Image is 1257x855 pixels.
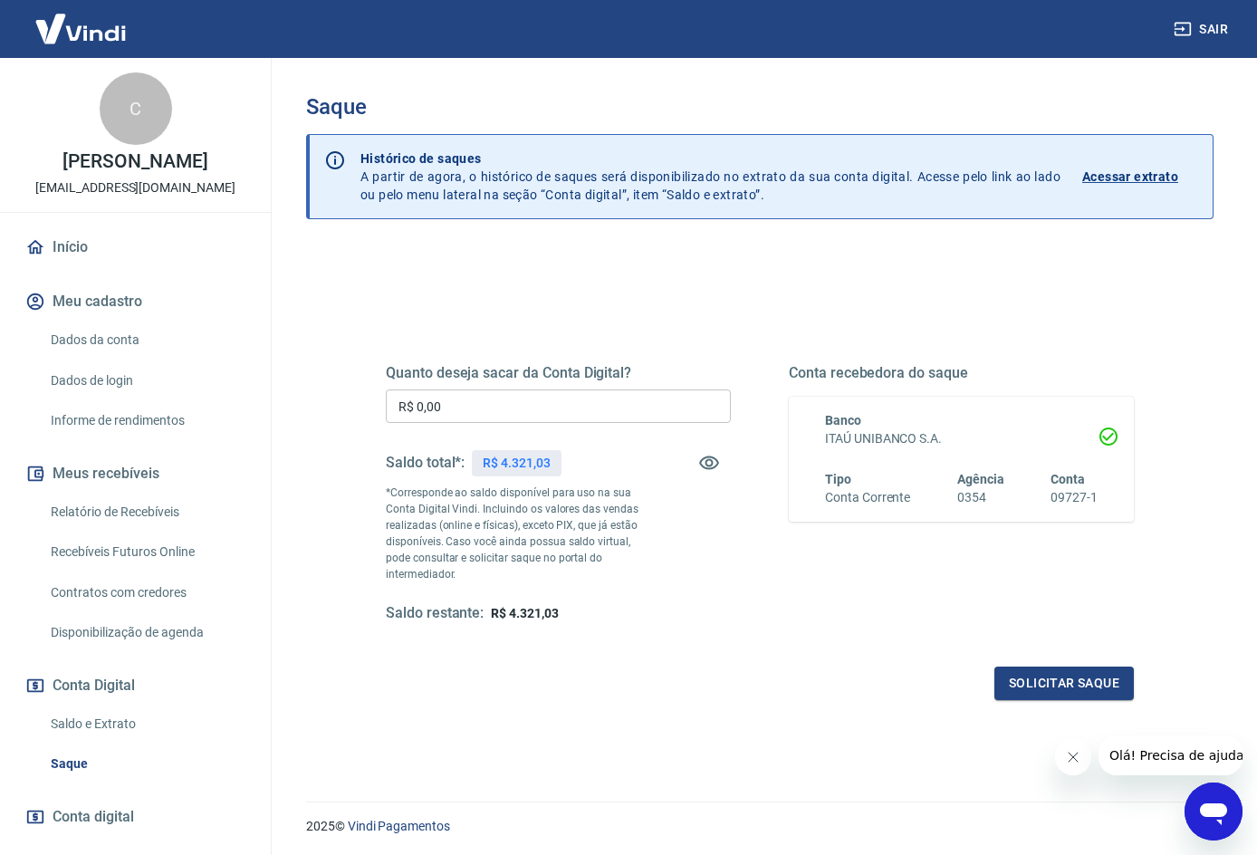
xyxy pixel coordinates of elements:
button: Solicitar saque [994,667,1134,700]
h5: Saldo total*: [386,454,465,472]
h6: 09727-1 [1051,488,1098,507]
p: A partir de agora, o histórico de saques será disponibilizado no extrato da sua conta digital. Ac... [360,149,1060,204]
p: Histórico de saques [360,149,1060,168]
h6: 0354 [957,488,1004,507]
iframe: Fechar mensagem [1055,739,1091,775]
span: Conta [1051,472,1085,486]
span: Conta digital [53,804,134,830]
a: Dados de login [43,362,249,399]
h3: Saque [306,94,1214,120]
a: Saque [43,745,249,783]
p: [EMAIL_ADDRESS][DOMAIN_NAME] [35,178,235,197]
button: Sair [1170,13,1235,46]
button: Meu cadastro [22,282,249,322]
img: Vindi [22,1,139,56]
a: Recebíveis Futuros Online [43,533,249,571]
h6: Conta Corrente [825,488,910,507]
h6: ITAÚ UNIBANCO S.A. [825,429,1098,448]
p: R$ 4.321,03 [483,454,550,473]
p: 2025 © [306,817,1214,836]
button: Meus recebíveis [22,454,249,494]
a: Saldo e Extrato [43,706,249,743]
div: C [100,72,172,145]
p: Acessar extrato [1082,168,1178,186]
a: Dados da conta [43,322,249,359]
a: Disponibilização de agenda [43,614,249,651]
a: Contratos com credores [43,574,249,611]
a: Conta digital [22,797,249,837]
span: Banco [825,413,861,427]
a: Informe de rendimentos [43,402,249,439]
a: Relatório de Recebíveis [43,494,249,531]
p: *Corresponde ao saldo disponível para uso na sua Conta Digital Vindi. Incluindo os valores das ve... [386,485,645,582]
h5: Saldo restante: [386,604,484,623]
span: Tipo [825,472,851,486]
iframe: Botão para abrir a janela de mensagens [1185,783,1243,841]
span: R$ 4.321,03 [491,606,558,620]
span: Olá! Precisa de ajuda? [11,13,152,27]
h5: Quanto deseja sacar da Conta Digital? [386,364,731,382]
h5: Conta recebedora do saque [789,364,1134,382]
a: Início [22,227,249,267]
button: Conta Digital [22,666,249,706]
p: [PERSON_NAME] [62,152,207,171]
iframe: Mensagem da empresa [1099,735,1243,775]
a: Vindi Pagamentos [348,819,450,833]
a: Acessar extrato [1082,149,1198,204]
span: Agência [957,472,1004,486]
